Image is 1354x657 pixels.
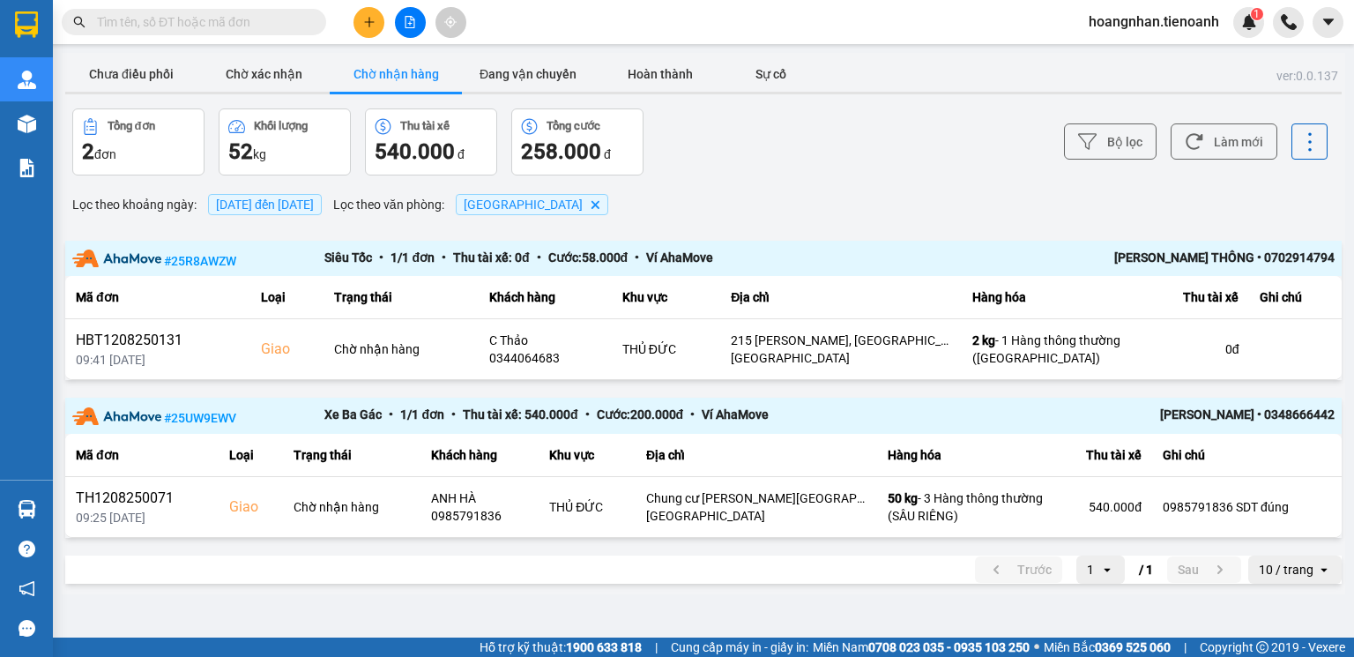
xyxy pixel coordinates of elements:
[480,638,642,657] span: Hỗ trợ kỹ thuật:
[511,108,644,175] button: Tổng cước258.000 đ
[646,489,867,507] div: Chung cư [PERSON_NAME][GEOGRAPHIC_DATA], [GEOGRAPHIC_DATA], [STREET_ADDRESS]
[19,541,35,557] span: question-circle
[72,250,161,267] img: partner-logo
[404,16,416,28] span: file-add
[219,434,283,477] th: Loại
[1184,638,1187,657] span: |
[1075,11,1233,33] span: hoangnhan.tienoanh
[539,434,636,477] th: Khu vực
[208,194,322,215] span: [DATE] đến [DATE]
[19,620,35,637] span: message
[462,56,594,92] button: Đang vận chuyển
[372,250,391,265] span: •
[636,434,877,477] th: Địa chỉ
[164,411,236,425] span: # 25UW9EWV
[888,489,1043,525] div: - 3 Hàng thông thường (SẦU RIÊNG)
[975,556,1062,583] button: previous page. current page 1 / 1
[1321,14,1336,30] span: caret-down
[1064,498,1142,516] div: 540.000 đ
[530,250,548,265] span: •
[65,276,250,319] th: Mã đơn
[1251,8,1263,20] sup: 1
[294,498,410,516] div: Chờ nhận hàng
[1064,123,1157,160] button: Bộ lọc
[435,250,453,265] span: •
[521,138,634,166] div: đ
[972,333,995,347] span: 2 kg
[18,159,36,177] img: solution-icon
[813,638,1030,657] span: Miền Nam
[731,332,951,349] div: 215 [PERSON_NAME], [GEOGRAPHIC_DATA], [GEOGRAPHIC_DATA], [PERSON_NAME]
[444,16,457,28] span: aim
[622,340,710,358] div: THỦ ĐỨC
[590,199,600,210] svg: Delete
[363,16,376,28] span: plus
[82,139,94,164] span: 2
[261,339,313,360] div: Giao
[353,7,384,38] button: plus
[1249,276,1342,319] th: Ghi chú
[324,405,1082,427] div: Xe Ba Gác 1 / 1 đơn Thu tài xế: 540.000 đ Cước: 200.000 đ Ví AhaMove
[1171,123,1277,160] button: Làm mới
[594,56,726,92] button: Hoàn thành
[283,434,420,477] th: Trạng thái
[76,330,240,351] div: HBT1208250131
[726,56,815,92] button: Sự cố
[1034,644,1039,651] span: ⚪️
[72,108,205,175] button: Tổng đơn2đơn
[431,489,528,507] div: ANH HÀ
[1313,7,1343,38] button: caret-down
[489,349,601,367] div: 0344064683
[73,16,86,28] span: search
[76,351,240,369] div: 09:41 [DATE]
[1082,248,1335,270] div: [PERSON_NAME] THÔNG • 0702914794
[1139,559,1153,580] span: / 1
[228,139,253,164] span: 52
[330,56,462,92] button: Chờ nhận hàng
[18,500,36,519] img: warehouse-icon
[1317,563,1331,577] svg: open
[420,434,539,477] th: Khách hàng
[431,507,528,525] div: 0985791836
[197,56,330,92] button: Chờ xác nhận
[549,498,625,516] div: THỦ ĐỨC
[333,195,444,214] span: Lọc theo văn phòng :
[375,138,487,166] div: đ
[108,120,155,132] div: Tổng đơn
[566,640,642,654] strong: 1900 633 818
[229,496,272,518] div: Giao
[1259,561,1313,579] div: 10 / trang
[164,253,236,267] span: # 25R8AWZW
[655,638,658,657] span: |
[382,407,400,422] span: •
[1256,641,1268,653] span: copyright
[671,638,808,657] span: Cung cấp máy in - giấy in:
[72,195,197,214] span: Lọc theo khoảng ngày :
[18,115,36,133] img: warehouse-icon
[962,276,1138,319] th: Hàng hóa
[1064,444,1142,466] div: Thu tài xế
[97,12,305,32] input: Tìm tên, số ĐT hoặc mã đơn
[1149,287,1239,308] div: Thu tài xế
[489,332,601,349] div: C Thảo
[15,11,38,38] img: logo-vxr
[1167,556,1241,583] button: next page. current page 1 / 1
[395,7,426,38] button: file-add
[464,198,583,212] span: Thủ Đức
[1149,340,1239,358] div: 0 đ
[18,71,36,89] img: warehouse-icon
[435,7,466,38] button: aim
[877,434,1053,477] th: Hàng hóa
[1163,498,1331,516] div: 0985791836 SDT đúng
[547,120,600,132] div: Tổng cước
[972,332,1127,367] div: - 1 Hàng thông thường ([GEOGRAPHIC_DATA])
[19,580,35,597] span: notification
[1315,561,1317,579] input: Selected 10 / trang.
[444,407,463,422] span: •
[324,248,1082,270] div: Siêu Tốc 1 / 1 đơn Thu tài xế: 0 đ Cước: 58.000 đ Ví AhaMove
[1281,14,1297,30] img: phone-icon
[731,349,951,367] div: [GEOGRAPHIC_DATA]
[1241,14,1257,30] img: icon-new-feature
[254,120,308,132] div: Khối lượng
[76,509,208,526] div: 09:25 [DATE]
